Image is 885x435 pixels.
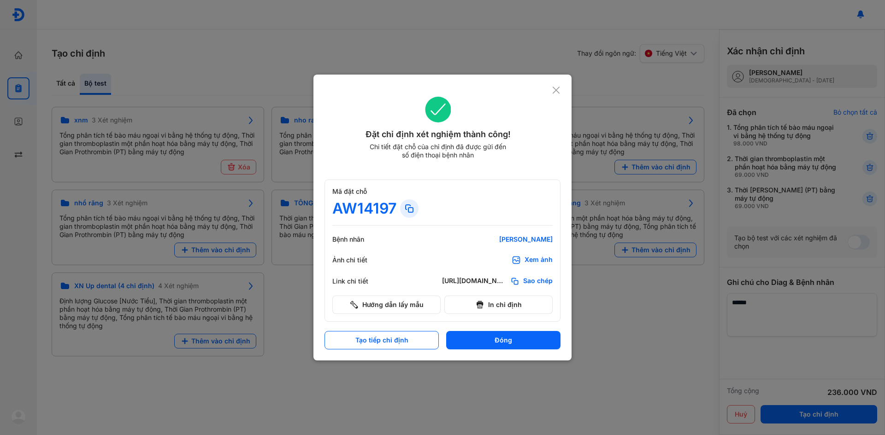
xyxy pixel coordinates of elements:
[446,331,560,349] button: Đóng
[332,256,388,264] div: Ảnh chi tiết
[442,235,553,244] div: [PERSON_NAME]
[442,277,507,286] div: [URL][DOMAIN_NAME]
[332,296,441,314] button: Hướng dẫn lấy mẫu
[332,187,553,196] div: Mã đặt chỗ
[525,255,553,265] div: Xem ảnh
[332,199,396,218] div: AW14197
[444,296,553,314] button: In chỉ định
[324,128,552,141] div: Đặt chỉ định xét nghiệm thành công!
[332,277,388,285] div: Link chi tiết
[523,277,553,286] span: Sao chép
[324,331,439,349] button: Tạo tiếp chỉ định
[332,235,388,244] div: Bệnh nhân
[366,143,510,159] div: Chi tiết đặt chỗ của chỉ định đã được gửi đến số điện thoại bệnh nhân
